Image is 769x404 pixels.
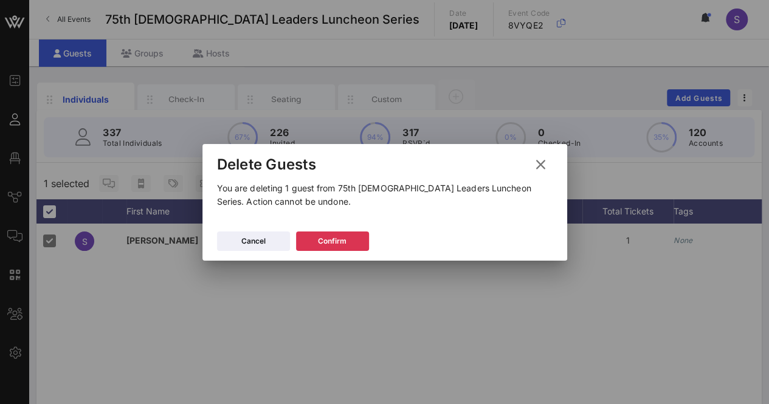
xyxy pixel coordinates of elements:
[318,235,347,247] div: Confirm
[241,235,266,247] div: Cancel
[217,182,553,208] p: You are deleting 1 guest from 75th [DEMOGRAPHIC_DATA] Leaders Luncheon Series. Action cannot be u...
[217,156,316,174] div: Delete Guests
[217,231,290,251] button: Cancel
[296,231,369,251] button: Confirm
